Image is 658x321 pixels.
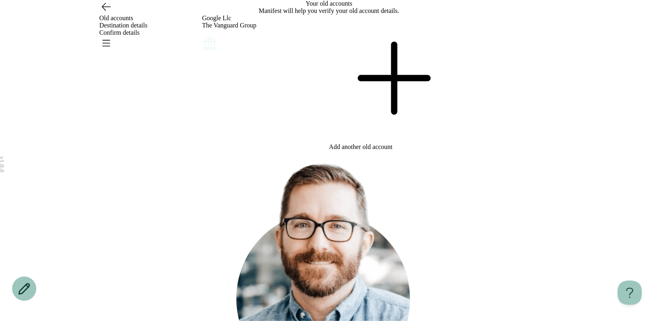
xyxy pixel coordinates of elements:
iframe: Toggle Customer Support [618,281,642,305]
span: Destination details [100,22,148,29]
span: Old accounts [100,15,133,21]
span: Confirm details [100,29,140,36]
button: Open menu [100,36,112,49]
div: Add another old account [329,143,456,151]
